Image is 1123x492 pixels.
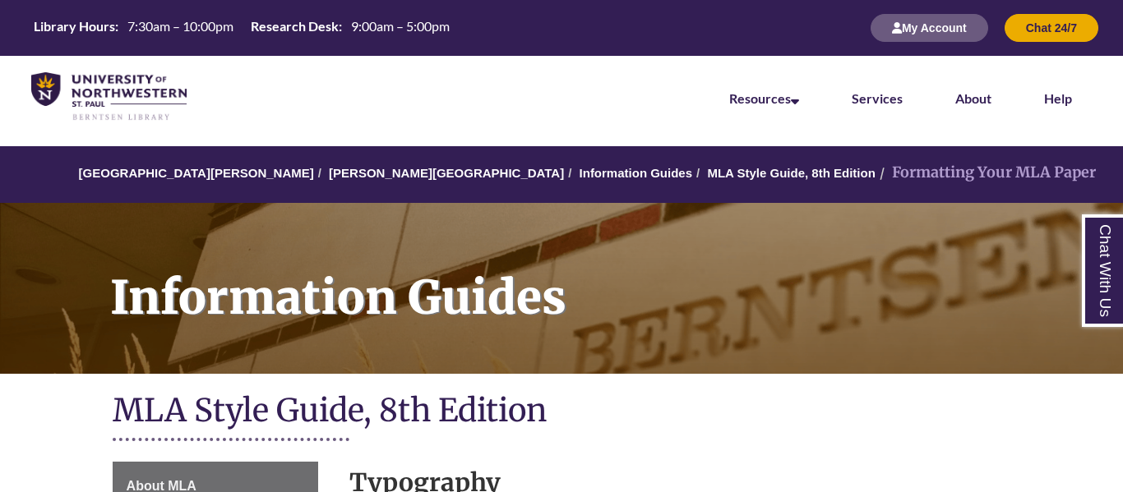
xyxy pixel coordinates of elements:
[1044,90,1072,106] a: Help
[871,14,988,42] button: My Account
[871,21,988,34] a: My Account
[31,72,187,122] img: UNWSP Library Logo
[1057,209,1119,231] a: Back to Top
[27,17,121,35] th: Library Hours:
[329,166,564,180] a: [PERSON_NAME][GEOGRAPHIC_DATA]
[955,90,991,106] a: About
[876,161,1096,185] li: Formatting Your MLA Paper
[244,17,344,35] th: Research Desk:
[1005,14,1098,42] button: Chat 24/7
[79,166,314,180] a: [GEOGRAPHIC_DATA][PERSON_NAME]
[707,166,875,180] a: MLA Style Guide, 8th Edition
[113,390,1011,434] h1: MLA Style Guide, 8th Edition
[27,17,456,39] a: Hours Today
[127,18,233,34] span: 7:30am – 10:00pm
[729,90,799,106] a: Resources
[351,18,450,34] span: 9:00am – 5:00pm
[852,90,903,106] a: Services
[580,166,693,180] a: Information Guides
[1005,21,1098,34] a: Chat 24/7
[92,203,1123,352] h1: Information Guides
[27,17,456,38] table: Hours Today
